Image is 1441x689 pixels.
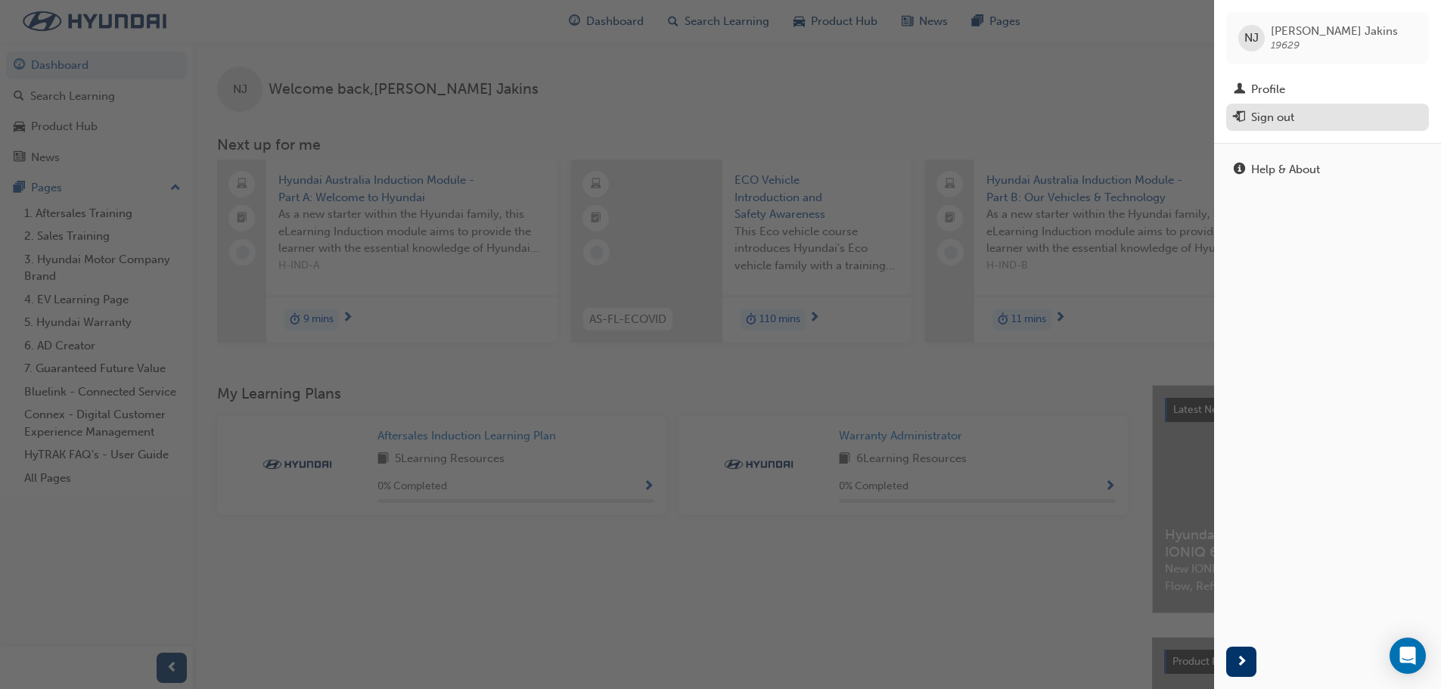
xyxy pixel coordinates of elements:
div: Open Intercom Messenger [1390,638,1426,674]
span: next-icon [1236,653,1247,672]
span: exit-icon [1234,111,1245,125]
span: man-icon [1234,83,1245,97]
span: NJ [1244,29,1259,47]
span: 19629 [1271,39,1300,51]
a: Help & About [1226,156,1429,184]
div: Help & About [1251,161,1320,178]
div: Profile [1251,81,1285,98]
div: Sign out [1251,109,1294,126]
span: info-icon [1234,163,1245,177]
span: [PERSON_NAME] Jakins [1271,24,1398,38]
a: Profile [1226,76,1429,104]
button: Sign out [1226,104,1429,132]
